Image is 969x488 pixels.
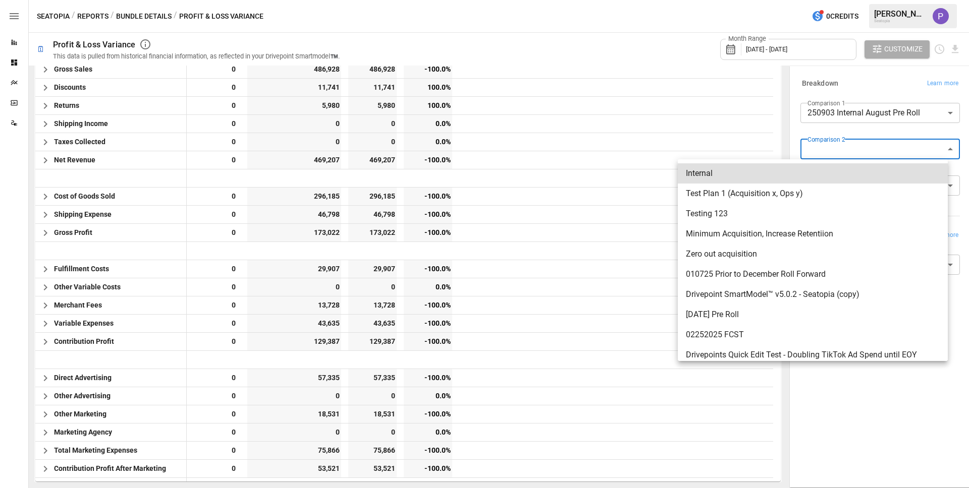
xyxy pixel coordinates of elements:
[686,268,940,280] span: 010725 Prior to December Roll Forward
[686,329,940,341] span: 02252025 FCST
[686,208,940,220] span: Testing 123
[686,288,940,300] span: Drivepoint SmartModel™ v5.0.2 - Seatopia (copy)
[686,309,940,321] span: [DATE] Pre Roll
[686,248,940,260] span: Zero out acquisition
[686,228,940,240] span: Minimum Acquisition, Increase Retentiion
[686,167,940,179] span: Internal
[686,188,940,200] span: Test Plan 1 (Acquisition x, Ops y)
[686,349,940,361] span: Drivepoints Quick Edit Test - Doubling TikTok Ad Spend until EOY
